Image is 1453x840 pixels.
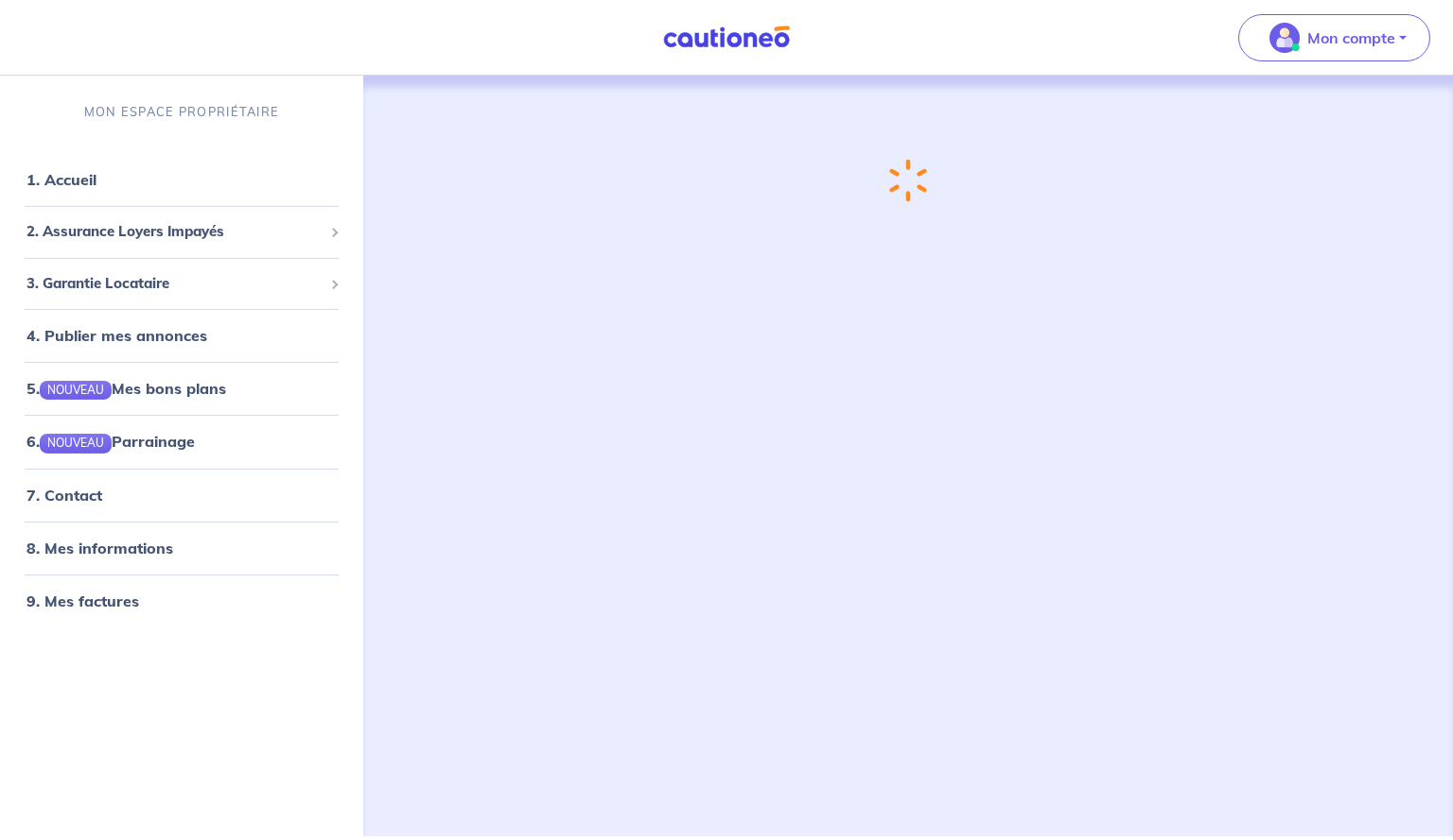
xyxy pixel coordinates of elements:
img: illu_account_valid_menu.svg [1269,23,1300,53]
div: 6.NOUVEAUParrainage [8,422,356,460]
span: 3. Garantie Locataire [26,273,323,295]
a: 9. Mes factures [26,591,139,609]
div: 2. Assurance Loyers Impayés [8,214,356,250]
a: 1. Accueil [26,170,96,189]
a: 8. Mes informations [26,538,173,557]
img: Cautioneo [656,26,797,49]
div: 8. Mes informations [8,528,356,566]
a: 5.NOUVEAUMes bons plans [26,379,226,398]
div: 4. Publier mes annonces [8,317,356,354]
div: 7. Contact [8,475,356,513]
p: Mon compte [1307,26,1395,49]
p: MON ESPACE PROPRIÉTAIRE [84,103,279,121]
a: 7. Contact [26,485,102,504]
div: 1. Accueil [8,161,356,198]
span: 2. Assurance Loyers Impayés [26,221,323,243]
div: 5.NOUVEAUMes bons plans [8,369,356,407]
a: 6.NOUVEAUParrainage [26,432,195,451]
img: loading-spinner [880,152,937,210]
div: 3. Garantie Locataire [8,266,356,302]
a: 4. Publier mes annonces [26,326,207,345]
button: illu_account_valid_menu.svgMon compte [1238,14,1430,61]
div: 9. Mes factures [8,581,356,619]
